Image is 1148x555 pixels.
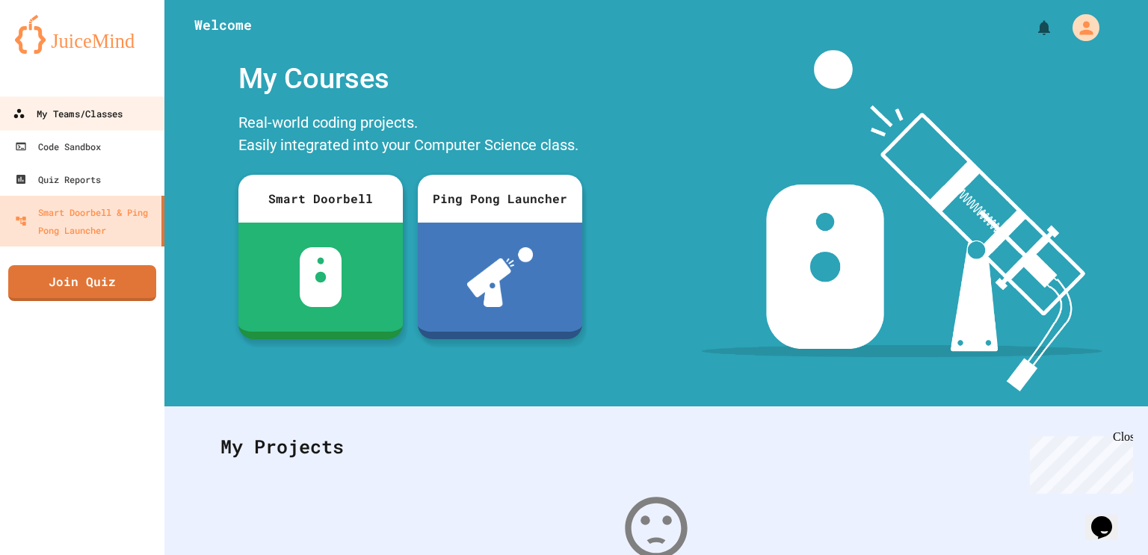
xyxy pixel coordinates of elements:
[1057,10,1103,45] div: My Account
[15,137,101,155] div: Code Sandbox
[1085,495,1133,540] iframe: chat widget
[467,247,534,307] img: ppl-with-ball.png
[231,108,590,164] div: Real-world coding projects. Easily integrated into your Computer Science class.
[13,105,123,123] div: My Teams/Classes
[1007,15,1057,40] div: My Notifications
[15,203,155,239] div: Smart Doorbell & Ping Pong Launcher
[6,6,103,95] div: Chat with us now!Close
[238,175,403,223] div: Smart Doorbell
[206,418,1107,476] div: My Projects
[8,265,156,301] a: Join Quiz
[15,170,101,188] div: Quiz Reports
[418,175,582,223] div: Ping Pong Launcher
[300,247,342,307] img: sdb-white.svg
[1024,430,1133,494] iframe: chat widget
[702,50,1102,391] img: banner-image-my-projects.png
[15,15,149,54] img: logo-orange.svg
[231,50,590,108] div: My Courses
